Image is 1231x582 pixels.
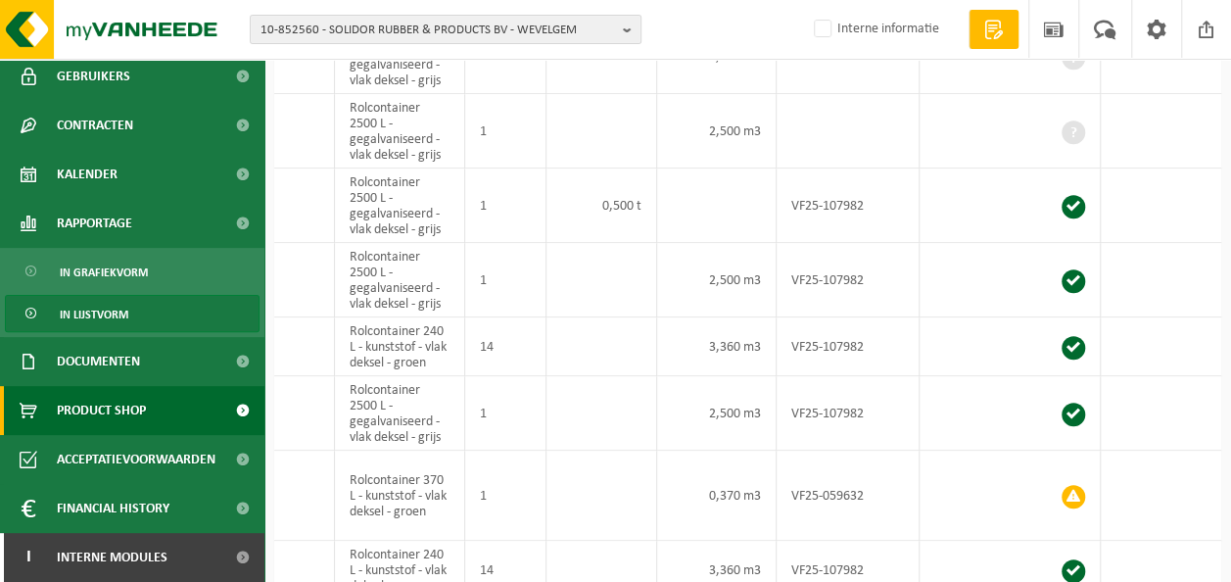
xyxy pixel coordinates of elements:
[465,376,546,451] td: 1
[57,52,130,101] span: Gebruikers
[57,199,132,248] span: Rapportage
[60,296,128,333] span: In lijstvorm
[335,317,465,376] td: Rolcontainer 240 L - kunststof - vlak deksel - groen
[657,451,777,541] td: 0,370 m3
[335,451,465,541] td: Rolcontainer 370 L - kunststof - vlak deksel - groen
[465,317,546,376] td: 14
[60,254,148,291] span: In grafiekvorm
[465,451,546,541] td: 1
[57,386,146,435] span: Product Shop
[335,243,465,317] td: Rolcontainer 2500 L - gegalvaniseerd - vlak deksel - grijs
[57,533,167,582] span: Interne modules
[465,169,546,243] td: 1
[546,169,657,243] td: 0,500 t
[57,337,140,386] span: Documenten
[777,376,920,451] td: VF25-107982
[657,376,777,451] td: 2,500 m3
[465,243,546,317] td: 1
[777,243,920,317] td: VF25-107982
[657,317,777,376] td: 3,360 m3
[260,16,615,45] span: 10-852560 - SOLIDOR RUBBER & PRODUCTS BV - WEVELGEM
[335,169,465,243] td: Rolcontainer 2500 L - gegalvaniseerd - vlak deksel - grijs
[5,295,260,332] a: In lijstvorm
[810,15,939,44] label: Interne informatie
[777,169,920,243] td: VF25-107982
[5,253,260,290] a: In grafiekvorm
[250,15,641,44] button: 10-852560 - SOLIDOR RUBBER & PRODUCTS BV - WEVELGEM
[465,94,546,169] td: 1
[657,94,777,169] td: 2,500 m3
[335,376,465,451] td: Rolcontainer 2500 L - gegalvaniseerd - vlak deksel - grijs
[657,243,777,317] td: 2,500 m3
[57,435,215,484] span: Acceptatievoorwaarden
[20,533,37,582] span: I
[777,317,920,376] td: VF25-107982
[777,451,920,541] td: VF25-059632
[57,101,133,150] span: Contracten
[57,484,169,533] span: Financial History
[335,94,465,169] td: Rolcontainer 2500 L - gegalvaniseerd - vlak deksel - grijs
[57,150,118,199] span: Kalender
